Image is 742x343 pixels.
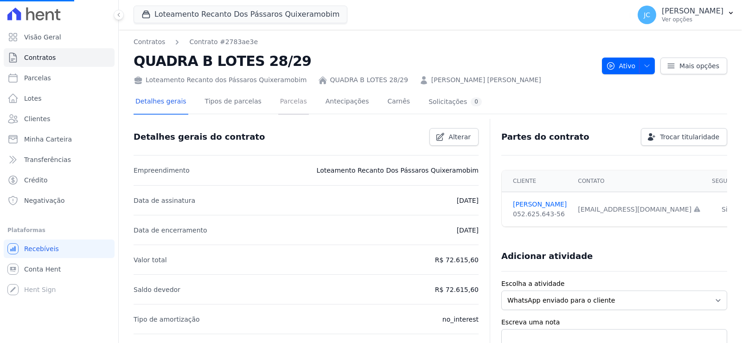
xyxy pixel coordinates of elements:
[4,28,115,46] a: Visão Geral
[448,132,471,142] span: Alterar
[501,131,589,142] h3: Partes do contrato
[24,135,72,144] span: Minha Carteira
[24,175,48,185] span: Crédito
[134,254,167,265] p: Valor total
[385,90,412,115] a: Carnês
[641,128,727,146] a: Trocar titularidade
[317,165,479,176] p: Loteamento Recanto Dos Pássaros Quixeramobim
[4,260,115,278] a: Conta Hent
[502,170,572,192] th: Cliente
[134,284,180,295] p: Saldo devedor
[24,244,59,253] span: Recebíveis
[4,171,115,189] a: Crédito
[134,225,207,236] p: Data de encerramento
[679,61,719,71] span: Mais opções
[4,69,115,87] a: Parcelas
[278,90,309,115] a: Parcelas
[24,53,56,62] span: Contratos
[134,75,307,85] div: Loteamento Recanto dos Pássaros Quixeramobim
[24,32,61,42] span: Visão Geral
[442,314,479,325] p: no_interest
[662,6,723,16] p: [PERSON_NAME]
[134,165,190,176] p: Empreendimento
[513,209,567,219] div: 052.625.643-56
[203,90,263,115] a: Tipos de parcelas
[602,58,655,74] button: Ativo
[24,94,42,103] span: Lotes
[4,110,115,128] a: Clientes
[471,97,482,106] div: 0
[24,155,71,164] span: Transferências
[606,58,636,74] span: Ativo
[4,130,115,149] a: Minha Carteira
[431,75,541,85] a: [PERSON_NAME] [PERSON_NAME]
[457,225,479,236] p: [DATE]
[324,90,371,115] a: Antecipações
[660,58,727,74] a: Mais opções
[513,200,567,209] a: [PERSON_NAME]
[24,114,50,123] span: Clientes
[4,89,115,108] a: Lotes
[429,97,482,106] div: Solicitações
[24,265,61,274] span: Conta Hent
[4,150,115,169] a: Transferências
[134,90,188,115] a: Detalhes gerais
[4,48,115,67] a: Contratos
[660,132,719,142] span: Trocar titularidade
[134,37,595,47] nav: Breadcrumb
[134,51,595,71] h2: QUADRA B LOTES 28/29
[134,37,165,47] a: Contratos
[501,279,727,289] label: Escolha a atividade
[578,205,701,214] div: [EMAIL_ADDRESS][DOMAIN_NAME]
[134,131,265,142] h3: Detalhes gerais do contrato
[330,75,408,85] a: QUADRA B LOTES 28/29
[4,191,115,210] a: Negativação
[134,314,200,325] p: Tipo de amortização
[429,128,479,146] a: Alterar
[435,254,479,265] p: R$ 72.615,60
[7,225,111,236] div: Plataformas
[644,12,650,18] span: JC
[501,317,727,327] label: Escreva uma nota
[427,90,484,115] a: Solicitações0
[24,73,51,83] span: Parcelas
[4,239,115,258] a: Recebíveis
[189,37,258,47] a: Contrato #2783ae3e
[134,6,347,23] button: Loteamento Recanto Dos Pássaros Quixeramobim
[134,195,195,206] p: Data de assinatura
[501,251,593,262] h3: Adicionar atividade
[134,37,258,47] nav: Breadcrumb
[24,196,65,205] span: Negativação
[435,284,479,295] p: R$ 72.615,60
[630,2,742,28] button: JC [PERSON_NAME] Ver opções
[457,195,479,206] p: [DATE]
[572,170,706,192] th: Contato
[662,16,723,23] p: Ver opções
